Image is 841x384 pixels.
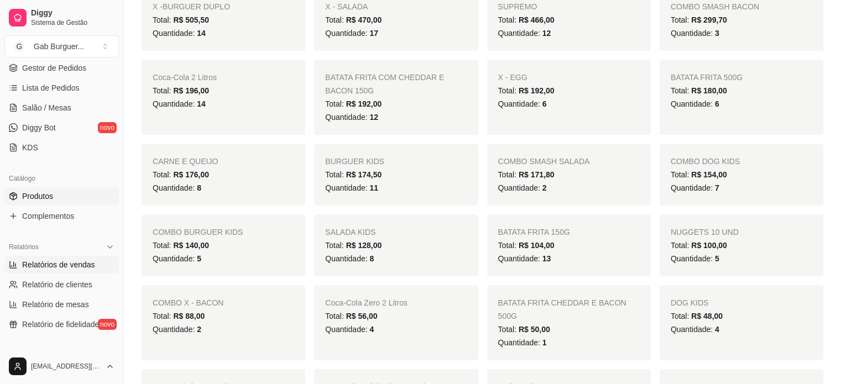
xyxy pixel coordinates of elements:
[153,298,223,307] span: COMBO X - BACON
[325,298,408,307] span: Coca-Cola Zero 2 Litros
[197,29,206,38] span: 14
[519,86,555,95] span: R$ 192,00
[4,187,119,205] a: Produtos
[22,279,92,290] span: Relatório de clientes
[715,29,719,38] span: 3
[325,2,368,11] span: X - SALADA
[519,325,550,334] span: R$ 50,00
[498,183,547,192] span: Quantidade:
[22,142,38,153] span: KDS
[369,254,374,263] span: 8
[14,41,25,52] span: G
[671,99,719,108] span: Quantidade:
[9,243,39,251] span: Relatórios
[4,79,119,97] a: Lista de Pedidos
[325,170,382,179] span: Total:
[671,325,719,334] span: Quantidade:
[671,170,727,179] span: Total:
[325,99,382,108] span: Total:
[173,241,209,250] span: R$ 140,00
[153,183,201,192] span: Quantidade:
[671,73,743,82] span: BATATA FRITA 500G
[153,312,205,320] span: Total:
[153,29,206,38] span: Quantidade:
[197,325,201,334] span: 2
[325,241,382,250] span: Total:
[22,319,99,330] span: Relatório de fidelidade
[542,29,551,38] span: 12
[325,73,444,95] span: BATATA FRITA COM CHEDDAR E BACON 150G
[22,82,80,93] span: Lista de Pedidos
[369,183,378,192] span: 11
[153,157,218,166] span: CARNE E QUEIJO
[498,338,547,347] span: Quantidade:
[153,86,209,95] span: Total:
[671,228,739,236] span: NUGGETS 10 UND
[498,86,555,95] span: Total:
[519,241,555,250] span: R$ 104,00
[22,122,56,133] span: Diggy Bot
[173,86,209,95] span: R$ 196,00
[4,139,119,156] a: KDS
[31,362,101,371] span: [EMAIL_ADDRESS][DOMAIN_NAME]
[671,312,723,320] span: Total:
[4,119,119,136] a: Diggy Botnovo
[671,2,759,11] span: COMBO SMASH BACON
[498,241,555,250] span: Total:
[498,99,547,108] span: Quantidade:
[519,15,555,24] span: R$ 466,00
[22,102,71,113] span: Salão / Mesas
[197,99,206,108] span: 14
[325,29,378,38] span: Quantidade:
[325,15,382,24] span: Total:
[4,4,119,31] a: DiggySistema de Gestão
[173,170,209,179] span: R$ 176,00
[715,99,719,108] span: 6
[498,2,537,11] span: SUPREMO
[542,338,547,347] span: 1
[498,15,555,24] span: Total:
[153,99,206,108] span: Quantidade:
[346,241,382,250] span: R$ 128,00
[4,346,119,364] div: Gerenciar
[498,73,527,82] span: X - EGG
[197,183,201,192] span: 8
[325,312,377,320] span: Total:
[498,170,555,179] span: Total:
[4,315,119,333] a: Relatório de fidelidadenovo
[22,62,86,73] span: Gestor de Pedidos
[542,99,547,108] span: 6
[498,29,551,38] span: Quantidade:
[498,298,626,320] span: BATATA FRITA CHEDDAR E BACON 500G
[691,15,727,24] span: R$ 299,70
[691,241,727,250] span: R$ 100,00
[197,254,201,263] span: 5
[671,29,719,38] span: Quantidade:
[31,18,114,27] span: Sistema de Gestão
[691,312,723,320] span: R$ 48,00
[325,228,375,236] span: SALADA KIDS
[34,41,84,52] div: Gab Burguer ...
[671,157,740,166] span: COMBO DOG KIDS
[22,191,53,202] span: Produtos
[4,256,119,273] a: Relatórios de vendas
[346,170,382,179] span: R$ 174,50
[4,170,119,187] div: Catálogo
[153,254,201,263] span: Quantidade:
[325,325,374,334] span: Quantidade:
[153,241,209,250] span: Total:
[325,157,384,166] span: BURGUER KIDS
[153,170,209,179] span: Total:
[715,325,719,334] span: 4
[4,296,119,313] a: Relatório de mesas
[173,15,209,24] span: R$ 505,50
[671,15,727,24] span: Total:
[498,228,570,236] span: BATATA FRITA 150G
[498,325,550,334] span: Total:
[325,183,378,192] span: Quantidade:
[153,73,217,82] span: Coca-Cola 2 Litros
[153,15,209,24] span: Total:
[542,254,551,263] span: 13
[4,207,119,225] a: Complementos
[346,99,382,108] span: R$ 192,00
